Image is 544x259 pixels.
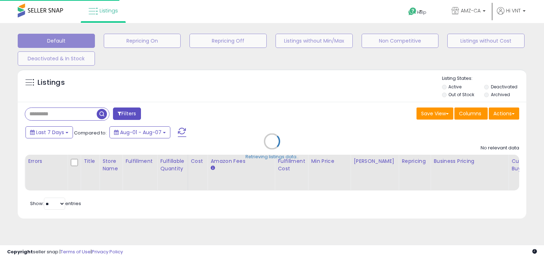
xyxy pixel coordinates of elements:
[417,9,426,15] span: Help
[189,34,267,48] button: Repricing Off
[403,2,440,23] a: Help
[447,34,525,48] button: Listings without Cost
[461,7,481,14] span: AMZ-CA
[362,34,439,48] button: Non Competitive
[506,7,521,14] span: Hi VNT
[18,51,95,66] button: Deactivated & In Stock
[245,154,299,160] div: Retrieving listings data..
[7,249,123,255] div: seller snap | |
[100,7,118,14] span: Listings
[92,248,123,255] a: Privacy Policy
[61,248,91,255] a: Terms of Use
[104,34,181,48] button: Repricing On
[18,34,95,48] button: Default
[7,248,33,255] strong: Copyright
[276,34,353,48] button: Listings without Min/Max
[408,7,417,16] i: Get Help
[497,7,526,23] a: Hi VNT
